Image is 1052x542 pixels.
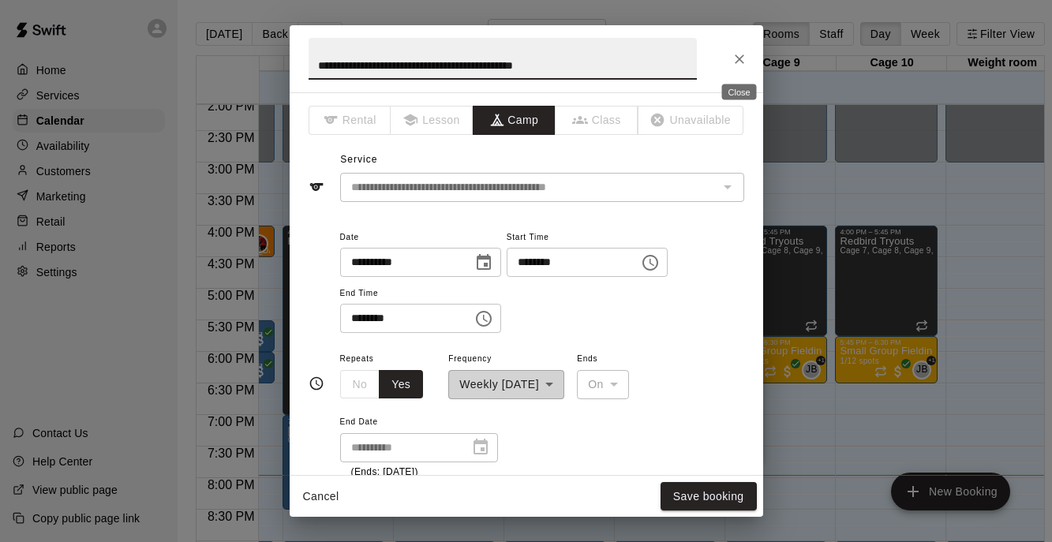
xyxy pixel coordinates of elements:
[448,349,564,370] span: Frequency
[635,247,666,278] button: Choose time, selected time is 5:45 PM
[507,227,668,249] span: Start Time
[556,106,638,135] span: The type of an existing booking cannot be changed
[468,303,500,335] button: Choose time, selected time is 6:30 PM
[296,482,346,511] button: Cancel
[309,376,324,391] svg: Timing
[468,247,500,278] button: Choose date, selected date is Sep 15, 2025
[340,349,436,370] span: Repeats
[473,106,556,135] button: Camp
[577,349,629,370] span: Ends
[340,227,501,249] span: Date
[340,370,424,399] div: outlined button group
[340,283,501,305] span: End Time
[577,370,629,399] div: On
[340,154,377,165] span: Service
[309,179,324,195] svg: Service
[722,84,757,100] div: Close
[340,173,744,202] div: The service of an existing booking cannot be changed
[661,482,757,511] button: Save booking
[340,412,498,433] span: End Date
[391,106,474,135] span: The type of an existing booking cannot be changed
[638,106,744,135] span: The type of an existing booking cannot be changed
[379,370,423,399] button: Yes
[309,106,391,135] span: The type of an existing booking cannot be changed
[725,45,754,73] button: Close
[351,465,487,480] p: (Ends: [DATE])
